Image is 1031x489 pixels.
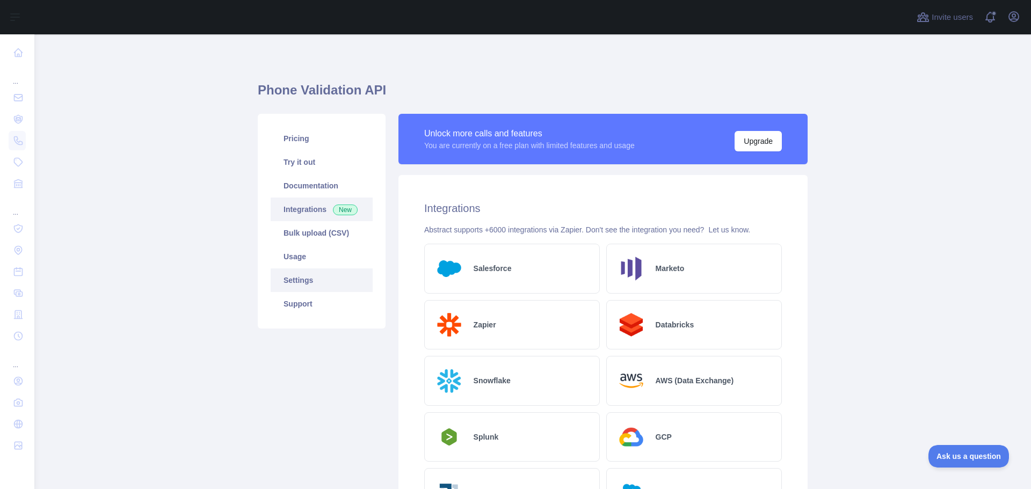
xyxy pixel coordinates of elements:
[433,253,465,284] img: Logo
[656,432,672,442] h2: GCP
[271,221,373,245] a: Bulk upload (CSV)
[735,131,782,151] button: Upgrade
[9,348,26,369] div: ...
[424,224,782,235] div: Abstract supports +6000 integrations via Zapier. Don't see the integration you need?
[656,319,694,330] h2: Databricks
[615,309,647,341] img: Logo
[271,127,373,150] a: Pricing
[9,64,26,86] div: ...
[424,127,635,140] div: Unlock more calls and features
[474,319,496,330] h2: Zapier
[932,11,973,24] span: Invite users
[258,82,808,107] h1: Phone Validation API
[474,375,511,386] h2: Snowflake
[615,421,647,453] img: Logo
[474,263,512,274] h2: Salesforce
[424,201,782,216] h2: Integrations
[615,365,647,397] img: Logo
[271,292,373,316] a: Support
[656,263,685,274] h2: Marketo
[615,253,647,284] img: Logo
[271,198,373,221] a: Integrations New
[474,432,499,442] h2: Splunk
[708,224,750,235] button: Let us know.
[333,205,358,215] span: New
[271,150,373,174] a: Try it out
[914,9,975,26] button: Invite users
[271,268,373,292] a: Settings
[271,174,373,198] a: Documentation
[9,195,26,217] div: ...
[433,365,465,397] img: Logo
[424,140,635,151] div: You are currently on a free plan with limited features and usage
[928,445,1010,468] iframe: Toggle Customer Support
[271,245,373,268] a: Usage
[433,309,465,341] img: Logo
[433,425,465,449] img: Logo
[656,375,734,386] h2: AWS (Data Exchange)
